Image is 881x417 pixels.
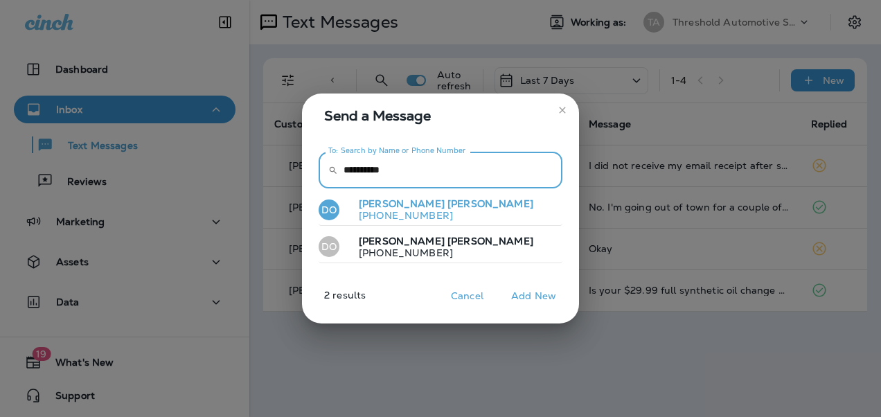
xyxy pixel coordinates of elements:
[319,231,562,263] button: DO[PERSON_NAME] [PERSON_NAME][PHONE_NUMBER]
[359,235,445,247] span: [PERSON_NAME]
[348,247,533,258] p: [PHONE_NUMBER]
[324,105,562,127] span: Send a Message
[447,235,533,247] span: [PERSON_NAME]
[319,236,339,257] div: DO
[319,199,339,220] div: DO
[441,285,493,307] button: Cancel
[551,99,573,121] button: close
[348,210,533,221] p: [PHONE_NUMBER]
[447,197,533,210] span: [PERSON_NAME]
[296,290,366,312] p: 2 results
[328,145,466,156] label: To: Search by Name or Phone Number
[504,285,563,307] button: Add New
[319,194,562,226] button: DO[PERSON_NAME] [PERSON_NAME][PHONE_NUMBER]
[359,197,445,210] span: [PERSON_NAME]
